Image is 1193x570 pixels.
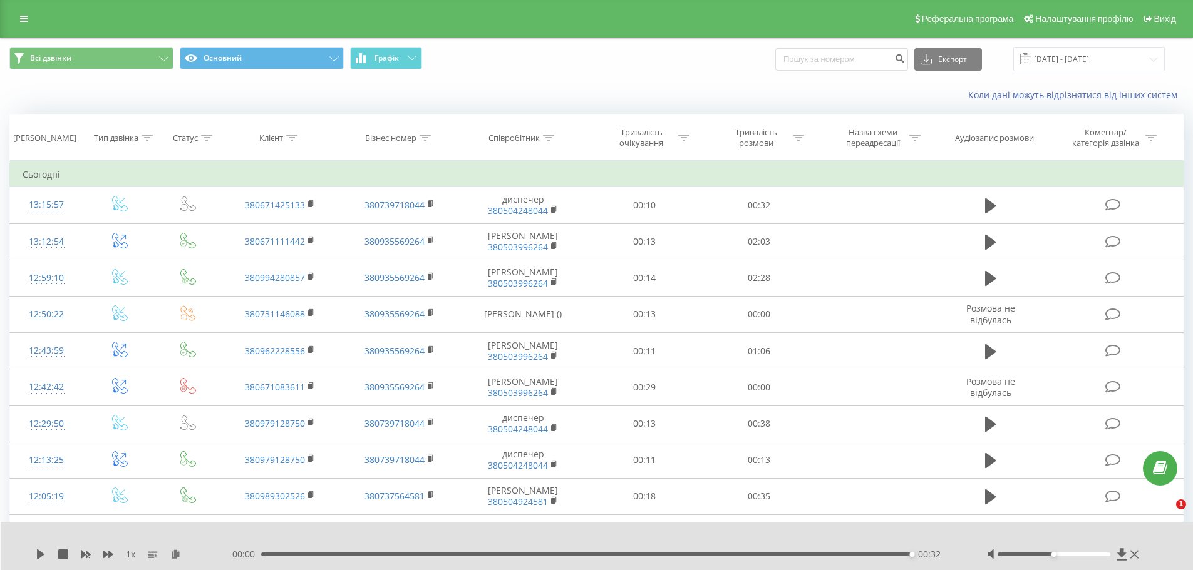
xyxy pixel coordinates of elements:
[922,14,1014,24] span: Реферальна програма
[245,199,305,211] a: 380671425133
[94,133,138,143] div: Тип дзвінка
[364,454,425,466] a: 380739718044
[10,162,1184,187] td: Сьогодні
[1069,127,1142,148] div: Коментар/категорія дзвінка
[488,496,548,507] a: 380504924581
[488,133,540,143] div: Співробітник
[587,187,702,223] td: 00:10
[488,205,548,216] a: 380504248044
[723,127,790,148] div: Тривалість розмови
[364,235,425,247] a: 380935569264
[488,387,548,399] a: 380503996264
[587,223,702,260] td: 00:13
[1154,14,1176,24] span: Вихід
[364,308,425,320] a: 380935569264
[30,53,71,63] span: Всі дзвінки
[459,442,587,478] td: диспечер
[459,333,587,369] td: [PERSON_NAME]
[23,266,71,290] div: 12:59:10
[23,375,71,399] div: 12:42:42
[966,375,1015,399] span: Розмова не відбулась
[13,133,76,143] div: [PERSON_NAME]
[702,296,817,332] td: 00:00
[839,127,906,148] div: Назва схеми переадресації
[364,417,425,429] a: 380739718044
[702,187,817,223] td: 00:32
[23,412,71,436] div: 12:29:50
[180,47,344,69] button: Основний
[364,381,425,393] a: 380935569264
[587,333,702,369] td: 00:11
[245,417,305,429] a: 380979128750
[1150,499,1180,529] iframe: Intercom live chat
[488,350,548,362] a: 380503996264
[245,272,305,283] a: 380994280857
[1035,14,1133,24] span: Налаштування профілю
[488,459,548,471] a: 380504248044
[365,133,416,143] div: Бізнес номер
[1176,499,1186,509] span: 1
[608,127,675,148] div: Тривалість очікування
[364,199,425,211] a: 380739718044
[232,548,261,561] span: 00:00
[702,260,817,296] td: 02:28
[914,48,982,71] button: Експорт
[364,345,425,357] a: 380935569264
[587,369,702,405] td: 00:29
[587,478,702,514] td: 00:18
[459,515,587,551] td: диспечер
[23,484,71,509] div: 12:05:19
[587,260,702,296] td: 00:14
[245,308,305,320] a: 380731146088
[245,490,305,502] a: 380989302526
[966,302,1015,325] span: Розмова не відбулась
[459,478,587,514] td: [PERSON_NAME]
[364,272,425,283] a: 380935569264
[587,515,702,551] td: 00:09
[955,133,1034,143] div: Аудіозапис розмови
[23,448,71,472] div: 12:13:25
[488,277,548,289] a: 380503996264
[775,48,908,71] input: Пошук за номером
[23,193,71,217] div: 13:15:57
[587,296,702,332] td: 00:13
[1051,552,1056,557] div: Accessibility label
[488,423,548,435] a: 380504248044
[702,515,817,551] td: 00:57
[702,223,817,260] td: 02:03
[23,521,71,545] div: 12:02:28
[459,260,587,296] td: [PERSON_NAME]
[702,442,817,478] td: 00:13
[364,490,425,502] a: 380737564581
[459,296,587,332] td: [PERSON_NAME] ()
[918,548,941,561] span: 00:32
[374,54,399,63] span: Графік
[968,89,1184,101] a: Коли дані можуть відрізнятися вiд інших систем
[350,47,422,69] button: Графік
[245,381,305,393] a: 380671083611
[245,235,305,247] a: 380671111442
[587,442,702,478] td: 00:11
[488,241,548,253] a: 380503996264
[23,338,71,363] div: 12:43:59
[245,345,305,357] a: 380962228556
[23,302,71,327] div: 12:50:22
[702,333,817,369] td: 01:06
[23,230,71,254] div: 13:12:54
[459,187,587,223] td: диспечер
[459,405,587,442] td: диспечер
[702,405,817,442] td: 00:38
[587,405,702,442] td: 00:13
[702,369,817,405] td: 00:00
[259,133,283,143] div: Клієнт
[459,223,587,260] td: [PERSON_NAME]
[909,552,914,557] div: Accessibility label
[245,454,305,466] a: 380979128750
[126,548,135,561] span: 1 x
[173,133,198,143] div: Статус
[9,47,173,69] button: Всі дзвінки
[459,369,587,405] td: [PERSON_NAME]
[702,478,817,514] td: 00:35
